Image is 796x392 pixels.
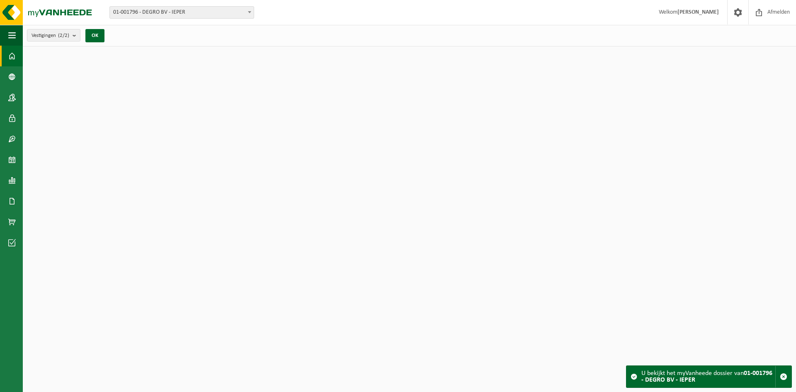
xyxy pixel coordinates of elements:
count: (2/2) [58,33,69,38]
span: 01-001796 - DEGRO BV - IEPER [110,7,254,18]
button: Vestigingen(2/2) [27,29,80,41]
span: 01-001796 - DEGRO BV - IEPER [109,6,254,19]
strong: 01-001796 - DEGRO BV - IEPER [641,370,772,383]
div: U bekijkt het myVanheede dossier van [641,366,775,387]
span: Vestigingen [32,29,69,42]
iframe: chat widget [4,374,138,392]
strong: [PERSON_NAME] [677,9,719,15]
button: OK [85,29,104,42]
